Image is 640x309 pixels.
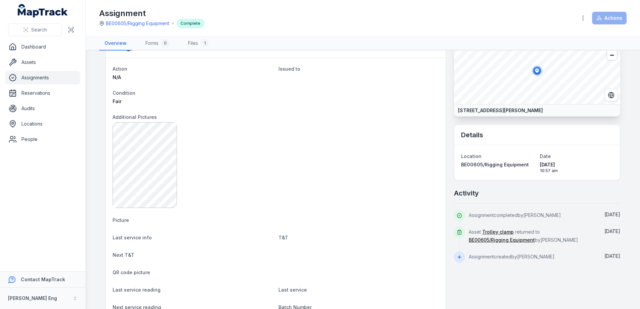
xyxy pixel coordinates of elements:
[604,212,620,217] span: [DATE]
[461,161,534,168] a: BE00605/Rigging Equipment
[31,26,47,33] span: Search
[113,74,121,80] span: N/A
[183,36,214,51] a: Files1
[113,66,127,72] span: Action
[278,235,288,240] span: T&T
[5,117,80,131] a: Locations
[161,39,169,47] div: 0
[99,8,204,19] h1: Assignment
[605,89,618,101] button: Switch to Satellite View
[469,212,561,218] span: Assignment completed by [PERSON_NAME]
[469,229,578,243] span: Asset returned to by [PERSON_NAME]
[5,40,80,54] a: Dashboard
[461,162,529,167] span: BE00605/Rigging Equipment
[458,107,543,114] strong: [STREET_ADDRESS][PERSON_NAME]
[278,66,300,72] span: Issued to
[454,188,479,198] h2: Activity
[113,235,152,240] span: Last service info
[482,229,514,235] a: Trolley clamp
[454,37,620,104] canvas: Map
[140,36,175,51] a: Forms0
[8,295,57,301] strong: [PERSON_NAME] Eng
[604,212,620,217] time: 25/08/2025, 9:42:30 am
[99,36,132,51] a: Overview
[113,269,150,275] span: QR code picture
[5,102,80,115] a: Audits
[18,4,68,17] a: MapTrack
[113,98,122,104] span: Fair
[5,86,80,100] a: Reservations
[469,237,535,243] a: BE00605/Rigging Equipment
[8,23,62,36] button: Search
[278,287,307,293] span: Last service
[21,277,65,282] strong: Contact MapTrack
[604,228,620,234] time: 25/08/2025, 9:42:30 am
[5,71,80,84] a: Assignments
[5,133,80,146] a: People
[540,168,613,173] span: 10:57 am
[607,50,617,60] button: Zoom out
[461,130,483,140] h2: Details
[177,19,204,28] div: Complete
[113,252,134,258] span: Next T&T
[469,254,555,259] span: Assignment created by [PERSON_NAME]
[113,287,161,293] span: Last service reading
[540,153,551,159] span: Date
[604,253,620,259] span: [DATE]
[113,90,135,96] span: Condition
[604,228,620,234] span: [DATE]
[113,217,129,223] span: Picture
[113,114,157,120] span: Additional Pictures
[5,56,80,69] a: Assets
[540,161,613,168] span: [DATE]
[201,39,209,47] div: 1
[540,161,613,173] time: 21/08/2025, 10:57:00 am
[461,153,482,159] span: Location
[106,20,169,27] a: BE00605/Rigging Equipment
[604,253,620,259] time: 21/08/2025, 10:57:00 am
